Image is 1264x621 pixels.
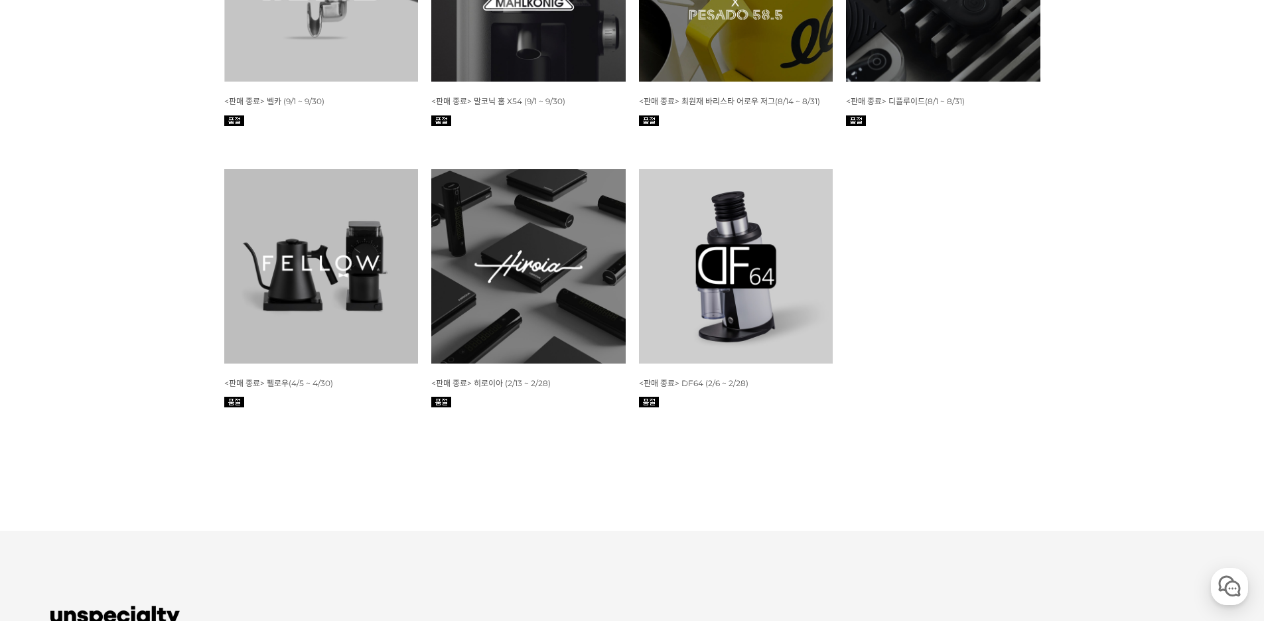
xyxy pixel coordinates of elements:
a: <판매 종료> 히로이아 (2/13 ~ 2/28) [431,378,551,388]
a: <판매 종료> 펠로우(4/5 ~ 4/30) [224,378,333,388]
a: <판매 종료> 말코닉 홈 X54 (9/1 ~ 9/30) [431,96,565,106]
img: 품절 [846,115,866,126]
img: 품절 [224,115,244,126]
a: 대화 [88,421,171,454]
span: 대화 [121,441,137,452]
img: 품절 [431,397,451,407]
a: <판매 종료> DF64 (2/6 ~ 2/28) [639,378,748,388]
img: 2월 머신 월픽 히로이아 [431,169,626,364]
a: <판매 종료> 최원재 바리스타 어로우 저그(8/14 ~ 8/31) [639,96,820,106]
a: 홈 [4,421,88,454]
span: 홈 [42,441,50,451]
a: 설정 [171,421,255,454]
img: 품절 [224,397,244,407]
a: <판매 종료> 디플루이드(8/1 ~ 8/31) [846,96,965,106]
img: 품절 [639,115,659,126]
img: 4월 머신 월픽 펠로우 [224,169,419,364]
img: 품절 [639,397,659,407]
span: 설정 [205,441,221,451]
img: 2월 머신 월픽 DF64 [639,169,833,364]
a: <판매 종료> 벨카 (9/1 ~ 9/30) [224,96,324,106]
img: 품절 [431,115,451,126]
